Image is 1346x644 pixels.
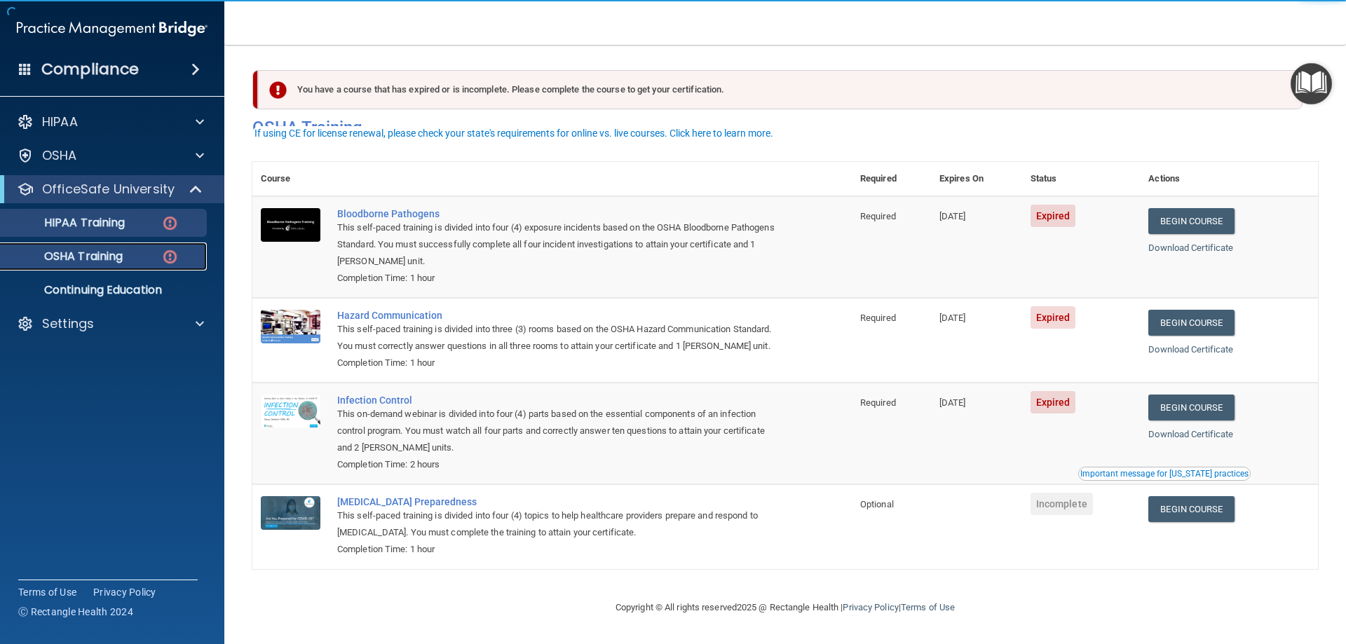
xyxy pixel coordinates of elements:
[1022,162,1141,196] th: Status
[337,321,782,355] div: This self-paced training is divided into three (3) rooms based on the OSHA Hazard Communication S...
[939,397,966,408] span: [DATE]
[254,128,773,138] div: If using CE for license renewal, please check your state's requirements for online vs. live cours...
[258,70,1303,109] div: You have a course that has expired or is incomplete. Please complete the course to get your certi...
[337,310,782,321] a: Hazard Communication
[860,313,896,323] span: Required
[1148,208,1234,234] a: Begin Course
[1148,429,1233,439] a: Download Certificate
[939,313,966,323] span: [DATE]
[1291,63,1332,104] button: Open Resource Center
[337,496,782,507] a: [MEDICAL_DATA] Preparedness
[161,214,179,232] img: danger-circle.6113f641.png
[17,181,203,198] a: OfficeSafe University
[17,315,204,332] a: Settings
[337,208,782,219] a: Bloodborne Pathogens
[1140,162,1318,196] th: Actions
[1031,391,1076,413] span: Expired
[1080,470,1249,478] div: Important message for [US_STATE] practices
[1148,310,1234,336] a: Begin Course
[901,602,955,612] a: Terms of Use
[939,211,966,221] span: [DATE]
[161,248,179,266] img: danger-circle.6113f641.png
[337,355,782,371] div: Completion Time: 1 hour
[252,162,329,196] th: Course
[93,585,156,599] a: Privacy Policy
[337,456,782,473] div: Completion Time: 2 hours
[1148,496,1234,522] a: Begin Course
[337,507,782,541] div: This self-paced training is divided into four (4) topics to help healthcare providers prepare and...
[852,162,931,196] th: Required
[337,219,782,270] div: This self-paced training is divided into four (4) exposure incidents based on the OSHA Bloodborne...
[337,270,782,287] div: Completion Time: 1 hour
[1148,344,1233,355] a: Download Certificate
[1148,242,1233,253] a: Download Certificate
[843,602,898,612] a: Privacy Policy
[9,249,123,263] p: OSHA Training
[17,147,204,164] a: OSHA
[1031,205,1076,227] span: Expired
[42,114,78,130] p: HIPAA
[9,283,200,297] p: Continuing Education
[42,147,77,164] p: OSHA
[9,216,125,230] p: HIPAA Training
[860,211,896,221] span: Required
[337,406,782,456] div: This on-demand webinar is divided into four (4) parts based on the essential components of an inf...
[18,605,133,619] span: Ⓒ Rectangle Health 2024
[1031,493,1093,515] span: Incomplete
[17,15,208,43] img: PMB logo
[269,81,287,99] img: exclamation-circle-solid-danger.72ef9ffc.png
[529,585,1041,630] div: Copyright © All rights reserved 2025 @ Rectangle Health | |
[41,60,139,79] h4: Compliance
[337,395,782,406] a: Infection Control
[860,499,894,509] span: Optional
[1031,306,1076,329] span: Expired
[931,162,1022,196] th: Expires On
[18,585,76,599] a: Terms of Use
[42,181,175,198] p: OfficeSafe University
[1078,467,1251,481] button: Read this if you are a dental practitioner in the state of CA
[252,118,1318,137] h4: OSHA Training
[252,126,775,140] button: If using CE for license renewal, please check your state's requirements for online vs. live cours...
[860,397,896,408] span: Required
[337,541,782,558] div: Completion Time: 1 hour
[1103,544,1329,601] iframe: Drift Widget Chat Controller
[17,114,204,130] a: HIPAA
[1148,395,1234,420] a: Begin Course
[42,315,94,332] p: Settings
